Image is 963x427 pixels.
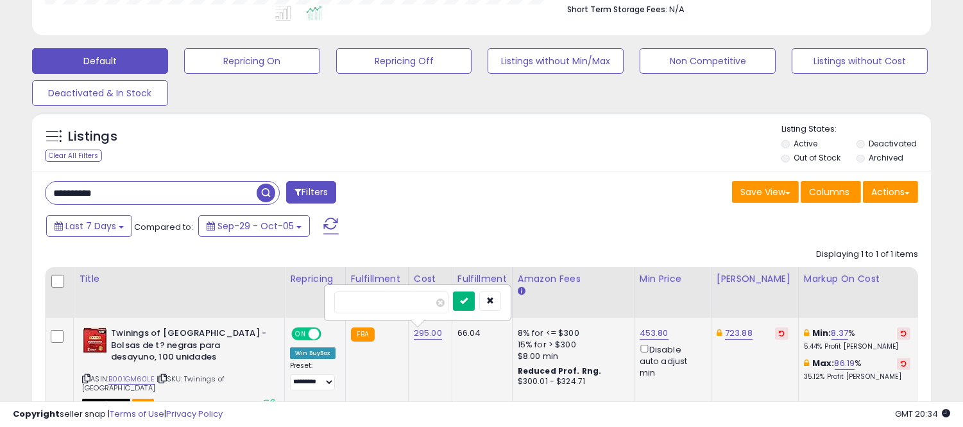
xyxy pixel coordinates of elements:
label: Deactivated [869,138,917,149]
div: $8.00 min [518,351,624,362]
div: [PERSON_NAME] [717,272,793,286]
b: Twinings of [GEOGRAPHIC_DATA] - Bolsas de t? negras para desayuno, 100 unidades [111,327,267,367]
span: Sep-29 - Oct-05 [217,220,294,232]
button: Last 7 Days [46,215,132,237]
label: Out of Stock [794,152,840,163]
div: Markup on Cost [804,272,915,286]
div: % [804,358,910,381]
button: Columns [801,181,861,203]
p: Listing States: [781,123,931,135]
div: seller snap | | [13,408,223,421]
b: Max: [812,357,835,369]
span: OFF [320,329,340,340]
button: Filters [286,181,336,204]
button: Sep-29 - Oct-05 [198,215,310,237]
p: 35.12% Profit [PERSON_NAME] [804,372,910,381]
a: 86.19 [835,357,855,370]
span: ON [293,329,309,340]
b: Reduced Prof. Rng. [518,365,602,376]
div: Amazon Fees [518,272,629,286]
a: B001GM60LE [108,374,155,385]
small: FBA [351,327,375,342]
button: Default [32,48,168,74]
div: Fulfillment [351,272,403,286]
div: % [804,327,910,351]
a: Terms of Use [110,408,164,420]
label: Active [794,138,817,149]
a: 723.88 [725,327,753,340]
button: Deactivated & In Stock [32,80,168,106]
div: Disable auto adjust min [640,342,701,379]
th: The percentage added to the cost of goods (COGS) that forms the calculator for Min & Max prices. [798,267,920,318]
label: Archived [869,152,903,163]
p: 5.44% Profit [PERSON_NAME] [804,342,910,351]
b: Short Term Storage Fees: [567,4,667,15]
b: Min: [812,327,831,339]
span: Columns [809,186,849,198]
div: 8% for <= $300 [518,327,624,339]
button: Repricing Off [336,48,472,74]
button: Listings without Cost [792,48,928,74]
div: ASIN: [82,327,275,408]
button: Non Competitive [640,48,776,74]
a: 453.80 [640,327,669,340]
div: Fulfillment Cost [457,272,507,299]
a: 8.37 [831,327,849,340]
div: Cost [414,272,447,286]
button: Repricing On [184,48,320,74]
strong: Copyright [13,408,60,420]
h5: Listings [68,128,117,146]
div: Displaying 1 to 1 of 1 items [816,248,918,261]
span: Last 7 Days [65,220,116,232]
button: Actions [863,181,918,203]
a: 295.00 [414,327,442,340]
img: 515n4OmBeLL._SL40_.jpg [82,327,108,353]
span: N/A [669,3,685,15]
div: 15% for > $300 [518,339,624,351]
div: Preset: [290,362,336,390]
span: | SKU: Twinings of [GEOGRAPHIC_DATA] [82,374,225,393]
div: Min Price [640,272,706,286]
div: Win BuyBox [290,347,336,359]
a: Privacy Policy [166,408,223,420]
button: Save View [732,181,799,203]
button: Listings without Min/Max [488,48,624,74]
div: Repricing [290,272,340,286]
small: Amazon Fees. [518,286,525,297]
div: $300.01 - $324.71 [518,376,624,387]
span: 2025-10-13 20:34 GMT [895,408,950,420]
span: Compared to: [134,221,193,233]
div: Title [79,272,279,286]
div: 66.04 [457,327,502,339]
div: Clear All Filters [45,150,102,162]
